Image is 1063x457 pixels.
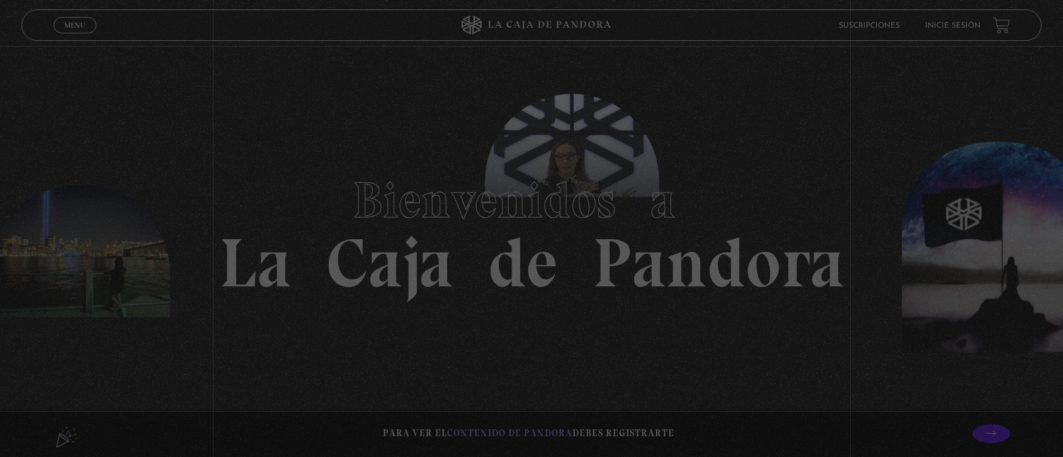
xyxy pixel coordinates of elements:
[60,31,89,40] span: Cerrar
[925,21,981,29] a: Inicie sesión
[353,170,710,230] span: Bienvenidos a
[839,21,900,29] a: Suscripciones
[383,425,674,442] p: Para ver el debes registrarte
[64,21,85,29] span: Menu
[447,427,572,439] span: contenido de Pandora
[219,159,844,298] h1: La Caja de Pandora
[992,16,1009,33] a: View your shopping cart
